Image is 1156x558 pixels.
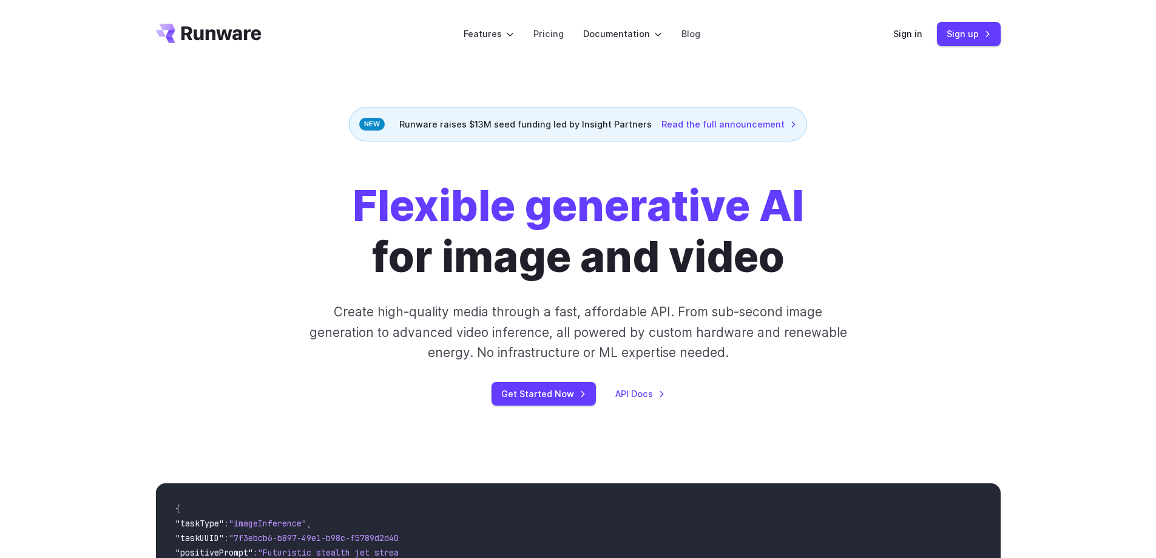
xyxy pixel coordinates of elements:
[175,518,224,529] span: "taskType"
[937,22,1001,46] a: Sign up
[175,532,224,543] span: "taskUUID"
[349,107,807,141] div: Runware raises $13M seed funding led by Insight Partners
[492,382,596,406] a: Get Started Now
[224,518,229,529] span: :
[306,518,311,529] span: ,
[229,532,413,543] span: "7f3ebcb6-b897-49e1-b98c-f5789d2d40d7"
[464,27,514,41] label: Features
[661,117,797,131] a: Read the full announcement
[353,180,804,282] h1: for image and video
[353,180,804,231] strong: Flexible generative AI
[175,503,180,514] span: {
[224,532,229,543] span: :
[583,27,662,41] label: Documentation
[533,27,564,41] a: Pricing
[615,387,665,401] a: API Docs
[253,547,258,558] span: :
[258,547,700,558] span: "Futuristic stealth jet streaking through a neon-lit cityscape with glowing purple exhaust"
[156,24,262,43] a: Go to /
[229,518,306,529] span: "imageInference"
[681,27,700,41] a: Blog
[893,27,922,41] a: Sign in
[175,547,253,558] span: "positivePrompt"
[308,302,848,362] p: Create high-quality media through a fast, affordable API. From sub-second image generation to adv...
